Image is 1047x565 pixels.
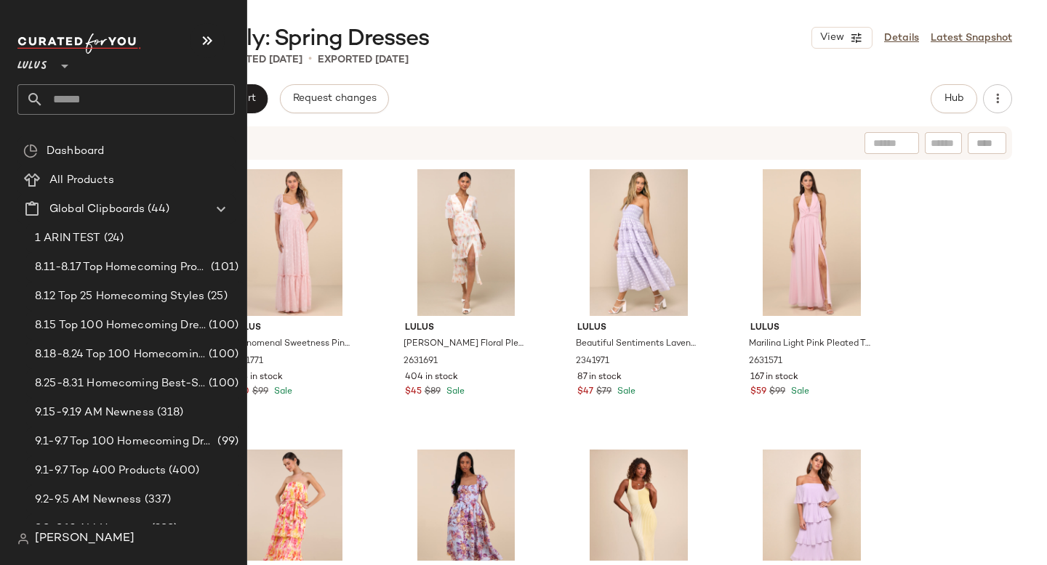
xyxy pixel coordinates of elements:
[252,386,268,399] span: $99
[219,52,302,68] p: updated [DATE]
[750,371,798,384] span: 167 in stock
[166,463,199,479] span: (400)
[35,375,206,392] span: 8.25-8.31 Homecoming Best-Sellers
[206,375,238,392] span: (100)
[769,386,785,399] span: $99
[280,84,389,113] button: Request changes
[35,230,101,247] span: 1 ARIN TEST
[944,93,964,105] span: Hub
[405,386,422,399] span: $45
[292,93,377,105] span: Request changes
[206,346,238,363] span: (100)
[47,143,104,160] span: Dashboard
[271,387,292,397] span: Sale
[230,338,353,351] span: Phenomenal Sweetness Pink Floral Burnout Bustier Maxi Dress
[788,387,809,397] span: Sale
[425,386,441,399] span: $89
[308,51,312,68] span: •
[35,288,204,305] span: 8.12 Top 25 Homecoming Styles
[819,32,844,44] span: View
[35,434,214,450] span: 9.1-9.7 Top 100 Homecoming Dresses
[596,386,611,399] span: $79
[884,31,919,46] a: Details
[405,322,528,335] span: Lulus
[444,387,465,397] span: Sale
[35,492,142,508] span: 9.2-9.5 AM Newness
[17,33,141,54] img: cfy_white_logo.C9jOOHJF.svg
[49,201,145,218] span: Global Clipboards
[113,25,429,54] span: Bump Friendly: Spring Dresses
[101,230,124,247] span: (24)
[17,533,29,545] img: svg%3e
[614,387,635,397] span: Sale
[577,386,593,399] span: $47
[35,346,206,363] span: 8.18-8.24 Top 100 Homecoming Dresses
[148,521,178,537] span: (298)
[931,84,977,113] button: Hub
[35,405,154,421] span: 9.15-9.19 AM Newness
[49,172,114,189] span: All Products
[749,338,872,351] span: Marilina Light Pink Pleated Twist-Front Maxi Dress
[35,521,148,537] span: 9.8-9.12 AM Newness
[35,463,166,479] span: 9.1-9.7 Top 400 Products
[17,49,47,76] span: Lulus
[35,530,135,548] span: [PERSON_NAME]
[576,338,699,351] span: Beautiful Sentiments Lavender Floral Strapless Tiered Midi Dress
[577,371,622,384] span: 87 in stock
[404,338,526,351] span: [PERSON_NAME] Floral Pleated Tiered Midi Dress
[35,259,208,276] span: 8.11-8.17 Top Homecoming Product
[206,317,238,334] span: (100)
[750,386,766,399] span: $59
[576,355,609,368] span: 2341971
[749,355,782,368] span: 2631571
[318,52,409,68] p: Exported [DATE]
[232,371,283,384] span: 103 in stock
[566,169,712,316] img: 11492721_2341971.jpg
[405,371,458,384] span: 404 in stock
[204,288,228,305] span: (25)
[35,317,206,334] span: 8.15 Top 100 Homecoming Dresses
[214,434,238,450] span: (99)
[393,169,539,316] img: 12705081_2631691.jpg
[739,169,885,316] img: 12617921_2631571.jpg
[145,201,169,218] span: (44)
[142,492,172,508] span: (337)
[811,27,872,49] button: View
[208,259,238,276] span: (101)
[750,322,873,335] span: Lulus
[931,31,1012,46] a: Latest Snapshot
[23,144,38,158] img: svg%3e
[232,322,355,335] span: Lulus
[577,322,700,335] span: Lulus
[404,355,438,368] span: 2631691
[154,405,184,421] span: (318)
